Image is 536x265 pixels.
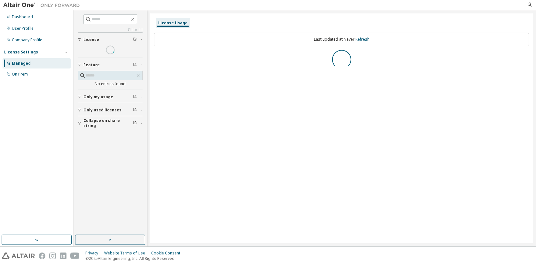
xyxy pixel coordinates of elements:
button: Only my usage [78,90,143,104]
span: Clear filter [133,94,137,100]
span: Clear filter [133,37,137,42]
button: Feature [78,58,143,72]
div: License Settings [4,50,38,55]
div: No entries found [78,81,143,86]
div: Cookie Consent [151,251,184,256]
span: Feature [83,62,100,68]
div: Company Profile [12,37,42,43]
div: Website Terms of Use [104,251,151,256]
span: License [83,37,99,42]
span: Only my usage [83,94,113,100]
div: Dashboard [12,14,33,20]
span: Clear filter [133,62,137,68]
button: Only used licenses [78,103,143,117]
span: Collapse on share string [83,118,133,128]
div: License Usage [158,20,188,26]
span: Clear filter [133,108,137,113]
img: instagram.svg [49,253,56,259]
img: Altair One [3,2,83,8]
div: Privacy [85,251,104,256]
a: Clear all [78,27,143,32]
p: © 2025 Altair Engineering, Inc. All Rights Reserved. [85,256,184,261]
a: Refresh [355,36,369,42]
button: License [78,33,143,47]
span: Clear filter [133,121,137,126]
button: Collapse on share string [78,116,143,130]
img: linkedin.svg [60,253,66,259]
div: Managed [12,61,31,66]
img: facebook.svg [39,253,45,259]
div: On Prem [12,72,28,77]
img: altair_logo.svg [2,253,35,259]
span: Only used licenses [83,108,121,113]
div: Last updated at: Never [154,33,529,46]
img: youtube.svg [70,253,80,259]
div: User Profile [12,26,34,31]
